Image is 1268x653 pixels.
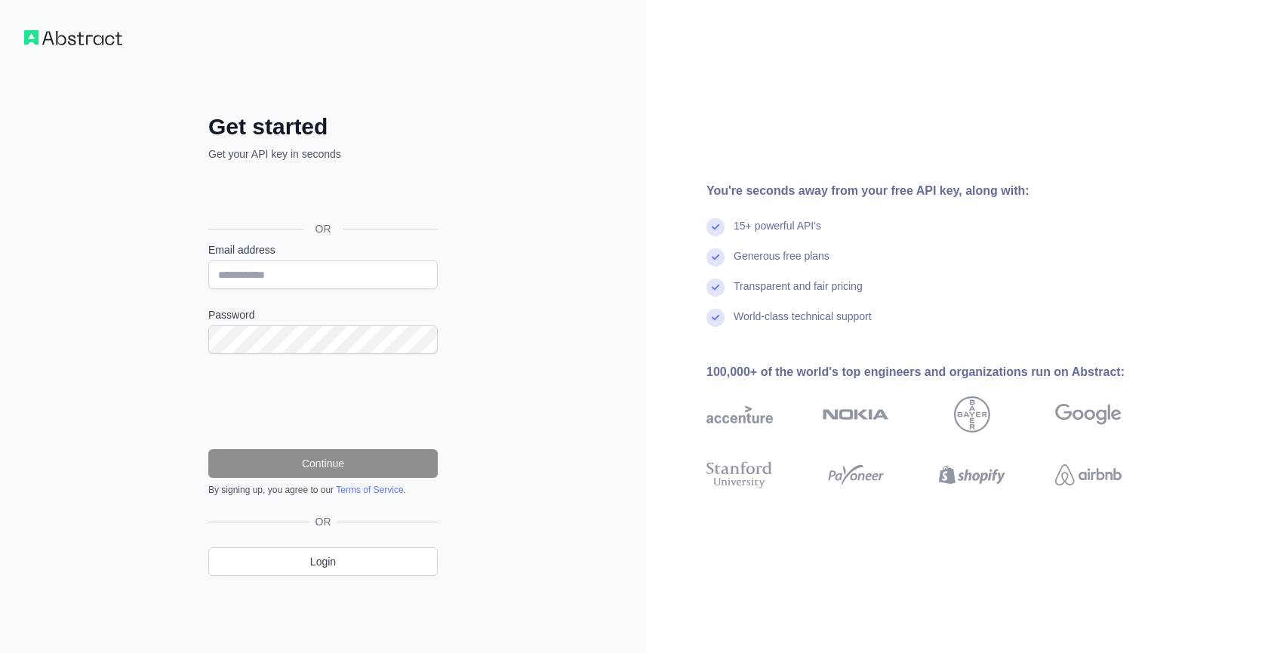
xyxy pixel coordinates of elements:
img: Workflow [24,30,122,45]
iframe: Botón de Acceder con Google [201,178,442,211]
img: check mark [706,279,725,297]
label: Password [208,307,438,322]
iframe: reCAPTCHA [208,372,438,431]
label: Email address [208,242,438,257]
div: World-class technical support [734,309,872,339]
p: Get your API key in seconds [208,146,438,162]
span: OR [309,514,337,529]
img: check mark [706,248,725,266]
img: bayer [954,396,990,433]
img: payoneer [823,458,889,491]
img: stanford university [706,458,773,491]
div: 100,000+ of the world's top engineers and organizations run on Abstract: [706,363,1170,381]
img: check mark [706,309,725,327]
img: nokia [823,396,889,433]
a: Login [208,547,438,576]
div: Transparent and fair pricing [734,279,863,309]
div: You're seconds away from your free API key, along with: [706,182,1170,200]
img: airbnb [1055,458,1122,491]
button: Continue [208,449,438,478]
span: OR [303,221,343,236]
a: Terms of Service [336,485,403,495]
img: google [1055,396,1122,433]
img: check mark [706,218,725,236]
img: accenture [706,396,773,433]
img: shopify [939,458,1005,491]
div: 15+ powerful API's [734,218,821,248]
div: By signing up, you agree to our . [208,484,438,496]
h2: Get started [208,113,438,140]
div: Generous free plans [734,248,829,279]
